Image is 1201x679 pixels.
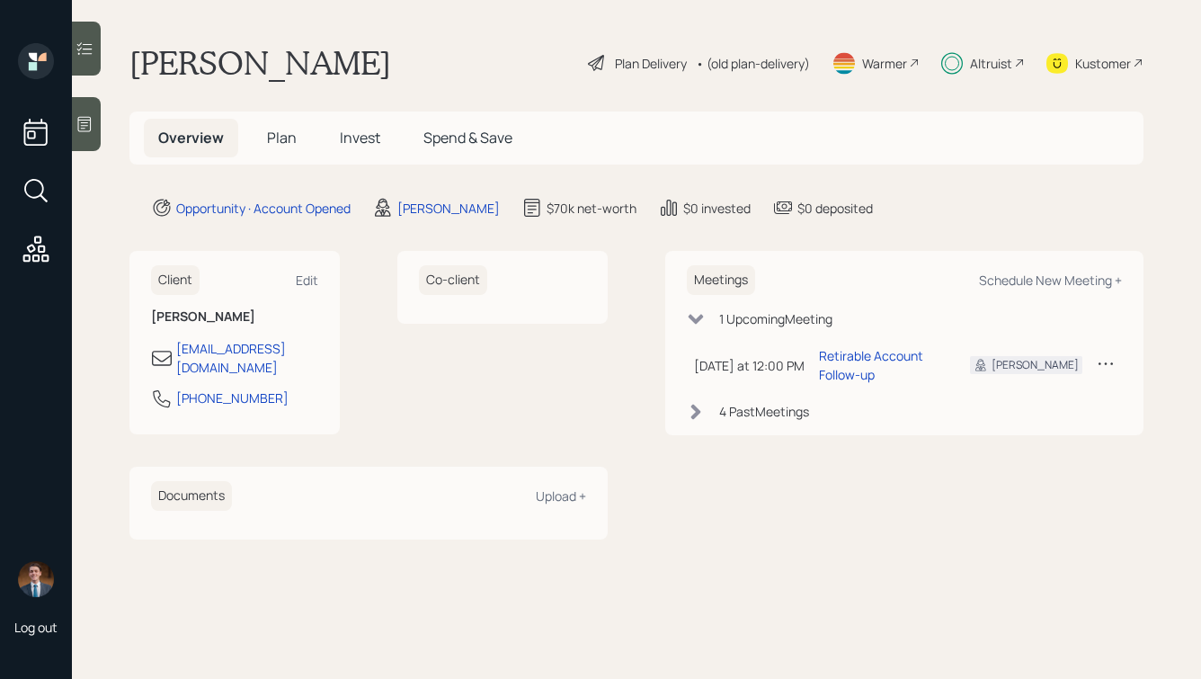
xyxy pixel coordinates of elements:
[14,619,58,636] div: Log out
[176,389,289,407] div: [PHONE_NUMBER]
[423,128,512,147] span: Spend & Save
[719,402,809,421] div: 4 Past Meeting s
[687,265,755,295] h6: Meetings
[683,199,751,218] div: $0 invested
[158,128,224,147] span: Overview
[979,272,1122,289] div: Schedule New Meeting +
[18,561,54,597] img: hunter_neumayer.jpg
[151,265,200,295] h6: Client
[340,128,380,147] span: Invest
[176,199,351,218] div: Opportunity · Account Opened
[151,481,232,511] h6: Documents
[970,54,1012,73] div: Altruist
[397,199,500,218] div: [PERSON_NAME]
[615,54,687,73] div: Plan Delivery
[547,199,636,218] div: $70k net-worth
[1075,54,1131,73] div: Kustomer
[536,487,586,505] div: Upload +
[267,128,297,147] span: Plan
[694,356,805,375] div: [DATE] at 12:00 PM
[176,339,318,377] div: [EMAIL_ADDRESS][DOMAIN_NAME]
[992,357,1079,373] div: [PERSON_NAME]
[862,54,907,73] div: Warmer
[719,309,832,328] div: 1 Upcoming Meeting
[696,54,810,73] div: • (old plan-delivery)
[129,43,391,83] h1: [PERSON_NAME]
[819,346,941,384] div: Retirable Account Follow-up
[419,265,487,295] h6: Co-client
[296,272,318,289] div: Edit
[151,309,318,325] h6: [PERSON_NAME]
[797,199,873,218] div: $0 deposited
